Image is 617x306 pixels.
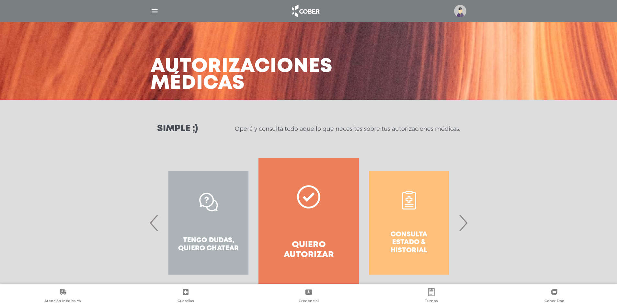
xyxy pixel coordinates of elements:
img: profile-placeholder.svg [454,5,466,17]
span: Guardias [177,299,194,304]
a: Credencial [247,288,370,305]
span: Turnos [425,299,438,304]
span: Previous [148,205,161,240]
a: Guardias [124,288,247,305]
p: Operá y consultá todo aquello que necesites sobre tus autorizaciones médicas. [235,125,460,133]
a: Quiero autorizar [258,158,359,288]
span: Cober Doc [544,299,564,304]
span: Credencial [299,299,319,304]
a: Turnos [370,288,493,305]
h4: Quiero autorizar [270,240,347,260]
a: Cober Doc [493,288,616,305]
img: Cober_menu-lines-white.svg [151,7,159,15]
h3: Autorizaciones médicas [151,58,333,92]
span: Next [457,205,469,240]
h3: Simple ;) [157,124,198,133]
span: Atención Médica Ya [44,299,81,304]
a: Atención Médica Ya [1,288,124,305]
img: logo_cober_home-white.png [288,3,322,19]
